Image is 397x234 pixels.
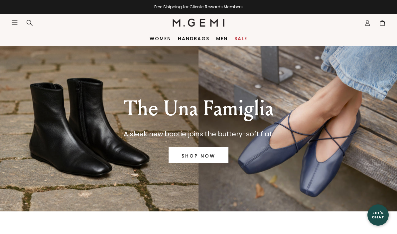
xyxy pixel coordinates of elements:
a: SHOP NOW [169,147,228,163]
a: Sale [234,36,247,41]
a: Women [150,36,171,41]
div: Let's Chat [367,211,389,219]
p: A sleek new bootie joins the buttery-soft flat. [124,129,274,139]
p: The Una Famiglia [124,97,274,121]
button: Open site menu [11,19,18,26]
a: Handbags [178,36,209,41]
img: M.Gemi [173,19,225,27]
a: Men [216,36,228,41]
